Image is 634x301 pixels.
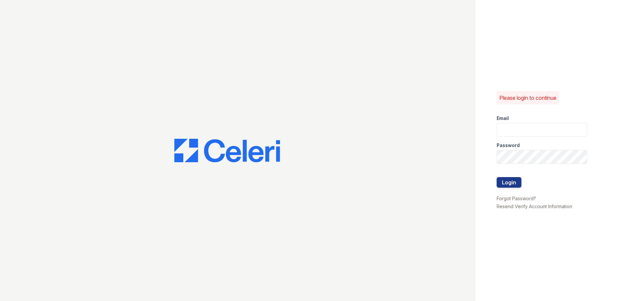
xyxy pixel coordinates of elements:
label: Password [497,142,520,149]
img: CE_Logo_Blue-a8612792a0a2168367f1c8372b55b34899dd931a85d93a1a3d3e32e68fde9ad4.png [174,139,280,163]
a: Resend Verify Account Information [497,204,572,209]
label: Email [497,115,509,122]
p: Please login to continue [499,94,556,102]
button: Login [497,177,521,188]
a: Forgot Password? [497,196,536,201]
